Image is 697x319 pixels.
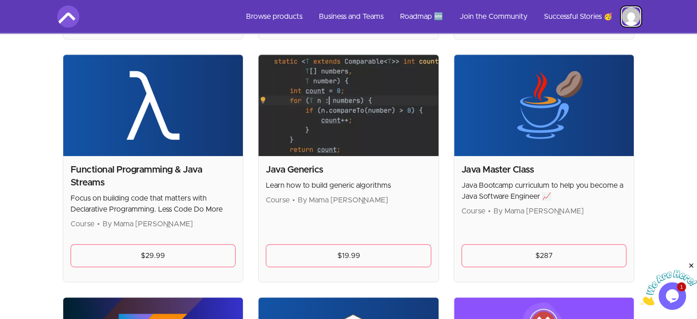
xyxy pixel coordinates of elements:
span: • [292,196,295,204]
a: $19.99 [266,244,431,267]
p: Focus on building code that matters with Declarative Programming. Less Code Do More [71,193,236,215]
img: Product image for Java Master Class [454,55,634,156]
a: Business and Teams [312,6,391,28]
a: Successful Stories 🥳 [537,6,620,28]
span: By Mama [PERSON_NAME] [103,220,193,228]
h2: Java Generics [266,163,431,176]
img: Product image for Java Generics [258,55,439,156]
h2: Functional Programming & Java Streams [71,163,236,189]
a: Join the Community [452,6,535,28]
a: Browse products [239,6,310,28]
img: Product image for Functional Programming & Java Streams [63,55,243,156]
span: Course [266,196,290,204]
a: Roadmap 🆕 [393,6,450,28]
span: By Mama [PERSON_NAME] [298,196,388,204]
span: • [488,207,491,215]
h2: Java Master Class [461,163,627,176]
nav: Main [239,6,640,28]
iframe: chat widget [640,262,697,305]
span: By Mama [PERSON_NAME] [494,207,584,215]
span: Course [71,220,94,228]
p: Java Bootcamp curriculum to help you become a Java Software Engineer 📈 [461,180,627,202]
img: Profile image for khalil Abualulla [622,7,640,26]
a: $29.99 [71,244,236,267]
span: • [97,220,100,228]
span: Course [461,207,485,215]
img: Amigoscode logo [57,6,79,28]
a: $287 [461,244,627,267]
p: Learn how to build generic algorithms [266,180,431,191]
